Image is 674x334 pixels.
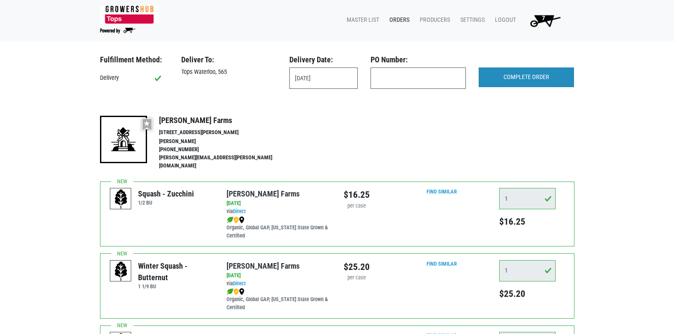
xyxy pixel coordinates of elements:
[227,287,330,312] div: Organic, Global GAP, [US_STATE] State Grown & Certified
[227,261,300,270] a: [PERSON_NAME] Farms
[100,55,168,64] h3: Fulfillment Method:
[499,288,556,299] h5: $25.20
[138,188,194,199] div: Squash - Zucchini
[227,189,300,198] a: [PERSON_NAME] Farms
[159,138,291,146] li: [PERSON_NAME]
[233,217,239,223] img: safety-e55c860ca8c00a9c171001a62a92dabd.png
[110,188,132,210] img: placeholder-variety-43d6402dacf2d531de610a020419775a.svg
[100,6,159,24] img: 279edf242af8f9d49a69d9d2afa010fb.png
[138,199,194,206] h6: 1/2 BU
[159,154,291,170] li: [PERSON_NAME][EMAIL_ADDRESS][PERSON_NAME][DOMAIN_NAME]
[227,272,330,280] div: [DATE]
[227,217,233,223] img: leaf-e5c59151409436ccce96b2ca1b28e03c.png
[233,208,246,214] a: Direct
[227,216,330,240] div: Organic, Global GAP, [US_STATE] State Grown & Certified
[542,15,545,22] span: 7
[427,188,457,195] a: Find Similar
[159,129,291,137] li: [STREET_ADDRESS][PERSON_NAME]
[413,12,453,28] a: Producers
[110,261,132,282] img: placeholder-variety-43d6402dacf2d531de610a020419775a.svg
[181,55,277,64] h3: Deliver To:
[499,216,556,227] h5: $16.25
[239,288,244,295] img: map_marker-0e94453035b3232a4d21701695807de9.png
[138,283,214,290] h6: 1 1/9 BU
[526,12,564,29] img: Cart
[289,67,358,89] input: Select Date
[239,217,244,223] img: map_marker-0e94453035b3232a4d21701695807de9.png
[344,274,370,282] div: per case
[479,67,574,87] input: COMPLETE ORDER
[233,288,239,295] img: safety-e55c860ca8c00a9c171001a62a92dabd.png
[344,260,370,274] div: $25.20
[100,28,135,34] img: Powered by Big Wheelbarrow
[488,12,519,28] a: Logout
[227,280,330,288] div: via
[499,188,556,209] input: Qty
[227,199,330,208] div: [DATE]
[371,55,466,64] h3: PO Number:
[519,12,568,29] a: 7
[289,55,358,64] h3: Delivery Date:
[233,280,246,287] a: Direct
[159,116,291,125] h4: [PERSON_NAME] Farms
[344,188,370,202] div: $16.25
[175,67,283,77] div: Tops Waterloo, 565
[453,12,488,28] a: Settings
[138,260,214,283] div: Winter Squash - Butternut
[499,260,556,281] input: Qty
[100,116,147,163] img: 19-7441ae2ccb79c876ff41c34f3bd0da69.png
[427,261,457,267] a: Find Similar
[344,202,370,210] div: per case
[227,288,233,295] img: leaf-e5c59151409436ccce96b2ca1b28e03c.png
[383,12,413,28] a: Orders
[340,12,383,28] a: Master List
[227,208,330,216] div: via
[159,146,291,154] li: [PHONE_NUMBER]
